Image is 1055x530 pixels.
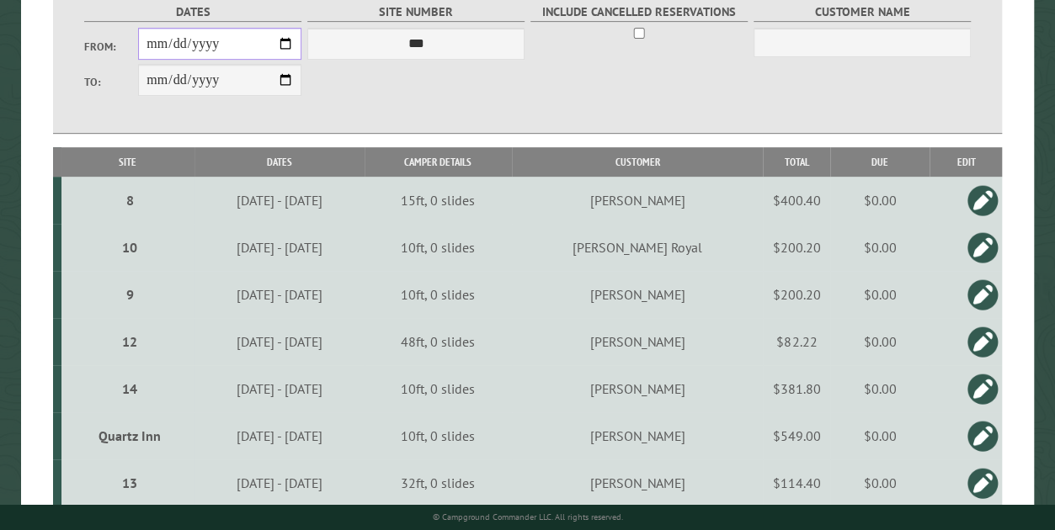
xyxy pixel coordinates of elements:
[365,318,512,365] td: 48ft, 0 slides
[61,147,194,177] th: Site
[830,271,930,318] td: $0.00
[763,412,830,459] td: $549.00
[68,474,192,491] div: 13
[197,427,361,444] div: [DATE] - [DATE]
[763,147,830,177] th: Total
[512,177,763,224] td: [PERSON_NAME]
[307,3,525,22] label: Site Number
[512,365,763,412] td: [PERSON_NAME]
[512,459,763,506] td: [PERSON_NAME]
[68,380,192,397] div: 14
[68,286,192,303] div: 9
[84,74,139,90] label: To:
[365,365,512,412] td: 10ft, 0 slides
[830,318,930,365] td: $0.00
[365,271,512,318] td: 10ft, 0 slides
[830,177,930,224] td: $0.00
[365,459,512,506] td: 32ft, 0 slides
[530,3,749,22] label: Include Cancelled Reservations
[84,3,302,22] label: Dates
[763,318,830,365] td: $82.22
[763,271,830,318] td: $200.20
[194,147,365,177] th: Dates
[365,412,512,459] td: 10ft, 0 slides
[754,3,972,22] label: Customer Name
[84,39,139,55] label: From:
[512,224,763,271] td: [PERSON_NAME] Royal
[197,380,361,397] div: [DATE] - [DATE]
[830,147,930,177] th: Due
[197,474,361,491] div: [DATE] - [DATE]
[512,271,763,318] td: [PERSON_NAME]
[433,511,623,522] small: © Campground Commander LLC. All rights reserved.
[830,365,930,412] td: $0.00
[68,192,192,209] div: 8
[512,147,763,177] th: Customer
[197,286,361,303] div: [DATE] - [DATE]
[763,459,830,506] td: $114.40
[830,224,930,271] td: $0.00
[68,239,192,256] div: 10
[197,239,361,256] div: [DATE] - [DATE]
[763,224,830,271] td: $200.20
[512,318,763,365] td: [PERSON_NAME]
[365,177,512,224] td: 15ft, 0 slides
[365,147,512,177] th: Camper Details
[68,333,192,350] div: 12
[197,192,361,209] div: [DATE] - [DATE]
[68,427,192,444] div: Quartz Inn
[763,365,830,412] td: $381.80
[830,459,930,506] td: $0.00
[365,224,512,271] td: 10ft, 0 slides
[763,177,830,224] td: $400.40
[930,147,1002,177] th: Edit
[830,412,930,459] td: $0.00
[512,412,763,459] td: [PERSON_NAME]
[197,333,361,350] div: [DATE] - [DATE]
